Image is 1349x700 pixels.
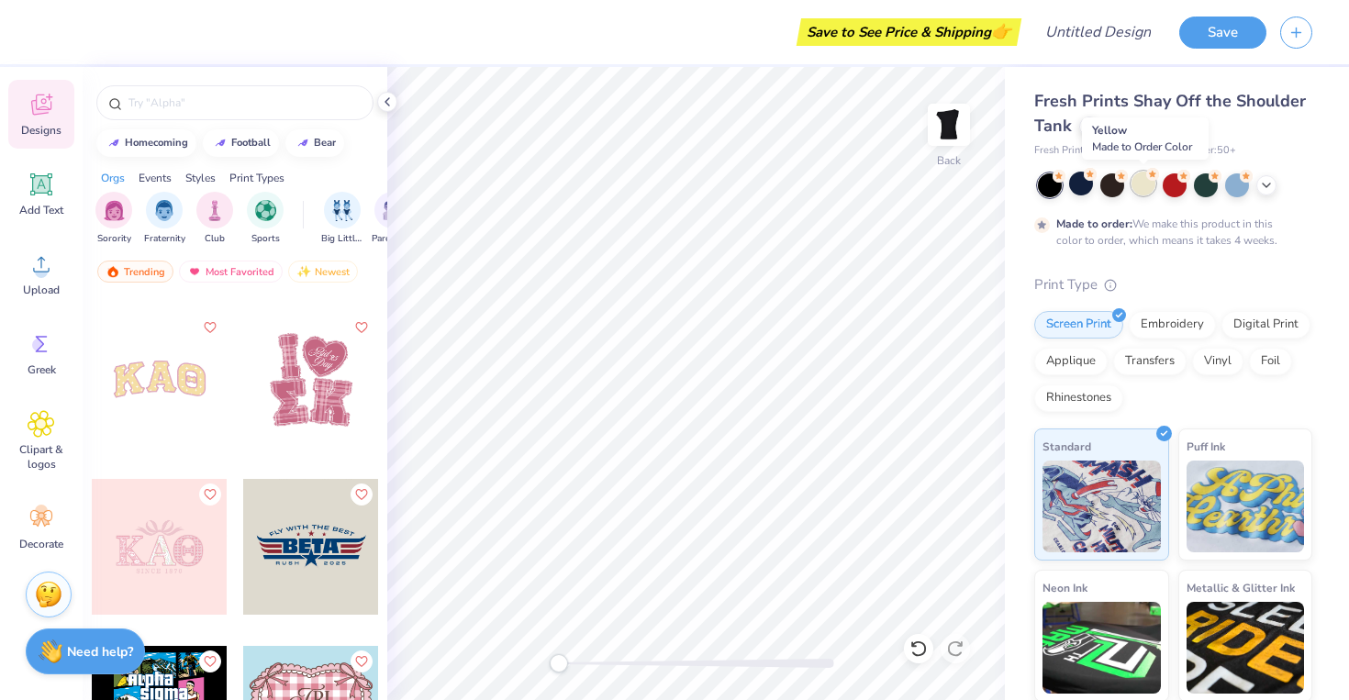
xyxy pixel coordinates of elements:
[1034,274,1312,295] div: Print Type
[205,200,225,221] img: Club Image
[1042,602,1161,694] img: Neon Ink
[196,192,233,246] button: filter button
[1034,311,1123,339] div: Screen Print
[251,232,280,246] span: Sports
[199,317,221,339] button: Like
[937,152,961,169] div: Back
[1034,384,1123,412] div: Rhinestones
[550,654,568,672] div: Accessibility label
[139,170,172,186] div: Events
[931,106,967,143] img: Back
[125,138,188,148] div: homecoming
[199,650,221,672] button: Like
[205,232,225,246] span: Club
[372,192,414,246] div: filter for Parent's Weekend
[23,283,60,297] span: Upload
[21,123,61,138] span: Designs
[1056,216,1282,249] div: We make this product in this color to order, which means it takes 4 weeks.
[144,232,185,246] span: Fraternity
[144,192,185,246] div: filter for Fraternity
[321,232,363,246] span: Big Little Reveal
[285,129,344,157] button: bear
[154,200,174,221] img: Fraternity Image
[991,20,1011,42] span: 👉
[28,362,56,377] span: Greek
[1031,14,1165,50] input: Untitled Design
[101,170,125,186] div: Orgs
[203,129,279,157] button: football
[351,317,373,339] button: Like
[1113,348,1187,375] div: Transfers
[1179,17,1266,49] button: Save
[106,265,120,278] img: trending.gif
[19,537,63,551] span: Decorate
[106,138,121,149] img: trend_line.gif
[247,192,284,246] div: filter for Sports
[95,192,132,246] div: filter for Sorority
[196,192,233,246] div: filter for Club
[255,200,276,221] img: Sports Image
[127,94,362,112] input: Try "Alpha"
[383,200,404,221] img: Parent's Weekend Image
[372,232,414,246] span: Parent's Weekend
[1034,143,1088,159] span: Fresh Prints
[1092,139,1192,154] span: Made to Order Color
[372,192,414,246] button: filter button
[97,232,131,246] span: Sorority
[1221,311,1310,339] div: Digital Print
[296,265,311,278] img: newest.gif
[1187,461,1305,552] img: Puff Ink
[213,138,228,149] img: trend_line.gif
[247,192,284,246] button: filter button
[321,192,363,246] button: filter button
[229,170,284,186] div: Print Types
[179,261,283,283] div: Most Favorited
[1249,348,1292,375] div: Foil
[96,129,196,157] button: homecoming
[351,650,373,672] button: Like
[1082,117,1209,160] div: Yellow
[1187,437,1225,456] span: Puff Ink
[185,170,216,186] div: Styles
[1187,602,1305,694] img: Metallic & Glitter Ink
[288,261,358,283] div: Newest
[351,483,373,506] button: Like
[801,18,1017,46] div: Save to See Price & Shipping
[187,265,202,278] img: most_fav.gif
[321,192,363,246] div: filter for Big Little Reveal
[1042,437,1091,456] span: Standard
[97,261,173,283] div: Trending
[19,203,63,217] span: Add Text
[1042,578,1087,597] span: Neon Ink
[199,483,221,506] button: Like
[95,192,132,246] button: filter button
[1192,348,1243,375] div: Vinyl
[1034,90,1306,137] span: Fresh Prints Shay Off the Shoulder Tank
[67,643,133,661] strong: Need help?
[1042,461,1161,552] img: Standard
[1034,348,1108,375] div: Applique
[231,138,271,148] div: football
[1056,217,1132,231] strong: Made to order:
[144,192,185,246] button: filter button
[295,138,310,149] img: trend_line.gif
[104,200,125,221] img: Sorority Image
[11,442,72,472] span: Clipart & logos
[1187,578,1295,597] span: Metallic & Glitter Ink
[1129,311,1216,339] div: Embroidery
[332,200,352,221] img: Big Little Reveal Image
[314,138,336,148] div: bear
